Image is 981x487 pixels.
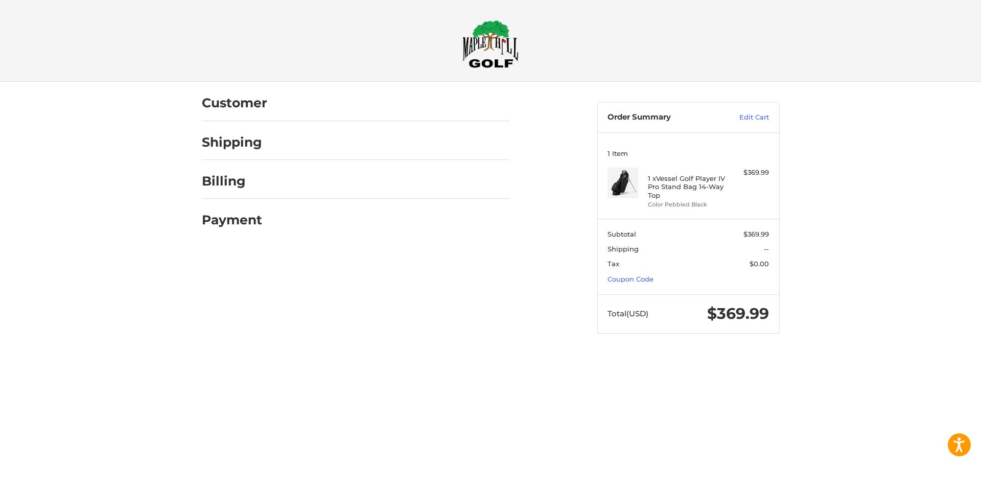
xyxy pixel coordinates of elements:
h3: Order Summary [608,112,717,123]
iframe: Gorgias live chat messenger [10,443,122,477]
h2: Shipping [202,134,262,150]
span: $369.99 [743,230,769,238]
span: Tax [608,260,619,268]
span: Total (USD) [608,309,648,318]
span: $0.00 [750,260,769,268]
h2: Payment [202,212,262,228]
span: Shipping [608,245,639,253]
h4: 1 x Vessel Golf Player IV Pro Stand Bag 14-Way Top [648,174,726,199]
h2: Billing [202,173,262,189]
a: Coupon Code [608,275,653,283]
a: Edit Cart [717,112,769,123]
iframe: Google Customer Reviews [897,459,981,487]
span: $369.99 [707,304,769,323]
span: Subtotal [608,230,636,238]
span: -- [764,245,769,253]
h2: Customer [202,95,267,111]
li: Color Pebbled Black [648,200,726,209]
img: Maple Hill Golf [462,20,519,68]
h3: 1 Item [608,149,769,157]
div: $369.99 [729,168,769,178]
